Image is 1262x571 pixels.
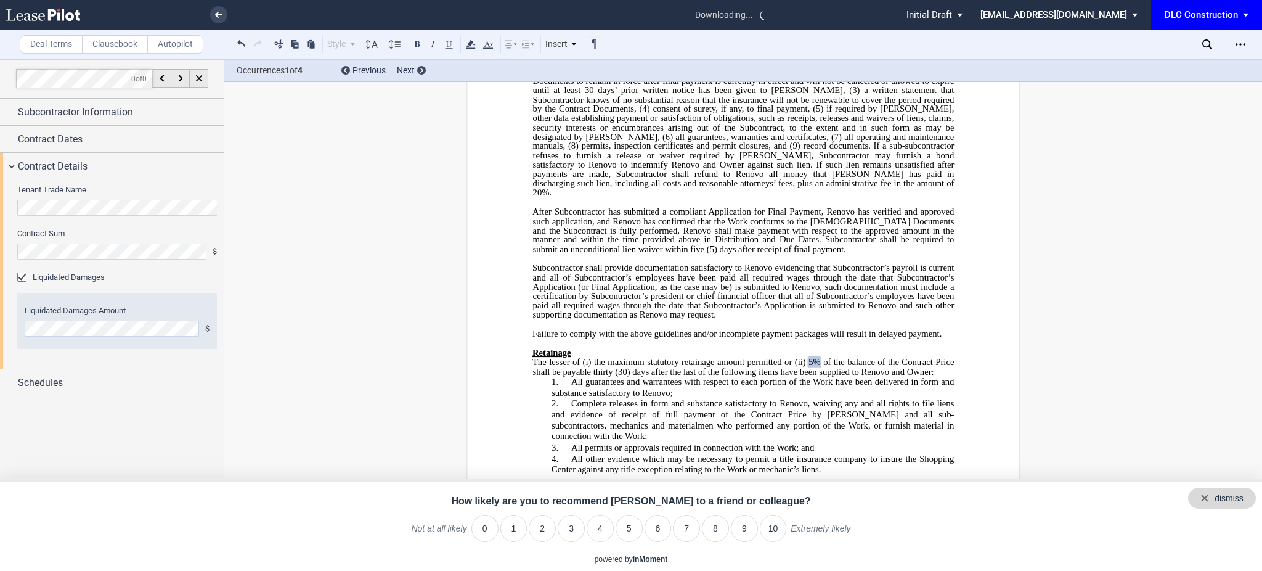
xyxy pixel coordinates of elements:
li: 3 [558,515,585,542]
div: DLC Construction [1165,9,1238,20]
span: 0 [142,74,147,83]
span: Contract Dates [18,132,83,147]
span: All guarantees and warrantees with respect to each portion of the Work have been delivered in for... [552,377,956,398]
button: Undo [234,36,249,51]
span: (30) days after the last of the following items have been supplied to Renovo and Owner: [615,366,934,377]
div: Insert [543,36,579,52]
span: 2. [552,398,558,409]
label: Contract Sum [17,228,217,239]
span: of the balance of the Contract Price shall be payable thirty [533,357,956,377]
span: Subcontractor shall provide documentation satisfactory to Renovo evidencing that Subcontractor’s ... [532,263,956,319]
span: $ [213,246,217,257]
span: a written statement that Subcontractor knows of no substantial reason that the insurance will not... [533,85,956,114]
li: 6 [645,515,672,542]
li: 4 [587,515,614,542]
span: consent of surety, if any, to final payment, (5) [653,104,824,114]
span: 4. [552,453,558,464]
li: 1 [500,515,527,542]
button: Italic [426,36,441,51]
span: Contract Details [18,159,88,174]
div: Next [397,65,426,77]
span: All permits or approvals required in connection with the Work; and [571,442,814,453]
span: Schedules [18,376,63,390]
span: (5) days after receipt of final payment. [707,244,846,254]
span: Occurrences of [237,64,332,77]
span: The lesser of (i) [532,357,592,368]
div: dismiss [1215,493,1244,505]
span: if required by [PERSON_NAME], other data establishing payment or satisfaction of obligations, suc... [533,104,956,142]
span: Subcontractor Information [18,105,133,120]
a: InMoment [633,555,668,564]
span: all operating and maintenance manuals, (8) [533,131,956,151]
li: 7 [673,515,700,542]
span: record documents. If a sub-subcontractor refuses to furnish a release or waiver required by [PERS... [533,141,956,197]
span: permits, inspection certificates and permit closures, and (9) [582,141,800,151]
span: the maximum statutory retainage amount permitted or (ii) [594,357,806,368]
button: Bold [410,36,425,51]
div: Previous [341,65,386,77]
label: Autopilot [147,35,203,54]
button: Toggle Control Characters [587,36,601,51]
li: 10 [760,515,787,542]
b: 1 [285,65,290,75]
label: Liquidated Damages [33,272,105,283]
button: Paste [304,36,319,51]
li: 2 [529,515,556,542]
div: powered by inmoment [595,554,668,565]
span: 5% [808,357,821,368]
span: All other evidence which may be necessary to permit a title insurance company to insure the Shopp... [552,453,956,474]
span: 0 [131,74,136,83]
span: downloading... [689,2,759,28]
b: 4 [298,65,303,75]
li: 0 [471,515,499,542]
label: Liquidated Damages Amount [25,305,210,316]
span: Retainage [532,348,571,358]
span: Previous [352,65,386,75]
span: all guarantees, warranties and certificates, (7) [675,131,842,142]
span: Failure to comply with the above guidelines and/or incomplete payment packages will result in del... [532,329,942,339]
span: days’ prior written notice has been given to [PERSON_NAME], (3) [598,85,860,96]
span: of [131,74,147,83]
span: 3. [552,442,558,453]
span: Initial Draft [906,9,952,20]
span: 1. [552,377,558,387]
button: Copy [288,36,303,51]
div: Close survey [1188,488,1256,509]
li: 5 [616,515,643,542]
div: Open Lease options menu [1231,35,1250,54]
label: Not at all likely [411,523,466,544]
label: Clausebook [82,35,148,54]
li: 8 [702,515,729,542]
img: Eclipse-ed9ddf1a0fa2897390b52f5ca6c1c2dc0c3bca6f4d5e7f3cea6b7f808a222726.gif [759,9,771,21]
span: Complete releases in form and substance satisfactory to Renovo, waiving any and all rights to fil... [552,398,956,441]
span: After Subcontractor has submitted a compliant Application for Final Payment, Renovo has verified ... [532,207,956,254]
button: Underline [442,36,457,51]
span: $ [205,323,210,334]
span: Next [397,65,415,75]
label: Deal Terms [20,35,83,54]
md-checkbox: Liquidated Damages [17,272,105,284]
li: 9 [731,515,758,542]
label: Extremely likely [791,523,850,544]
label: Tenant Trade Name [17,184,217,195]
button: Cut [272,36,287,51]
